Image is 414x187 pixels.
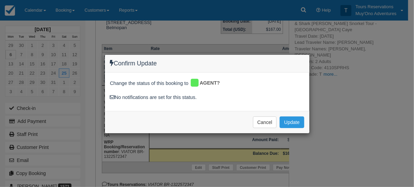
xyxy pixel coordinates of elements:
[110,60,304,67] h4: Confirm Update
[110,94,304,101] div: No notifications are set for this status.
[110,80,189,89] span: Change the status of this booking to
[253,116,277,128] button: Cancel
[190,78,225,89] div: AGENT?
[280,116,304,128] button: Update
